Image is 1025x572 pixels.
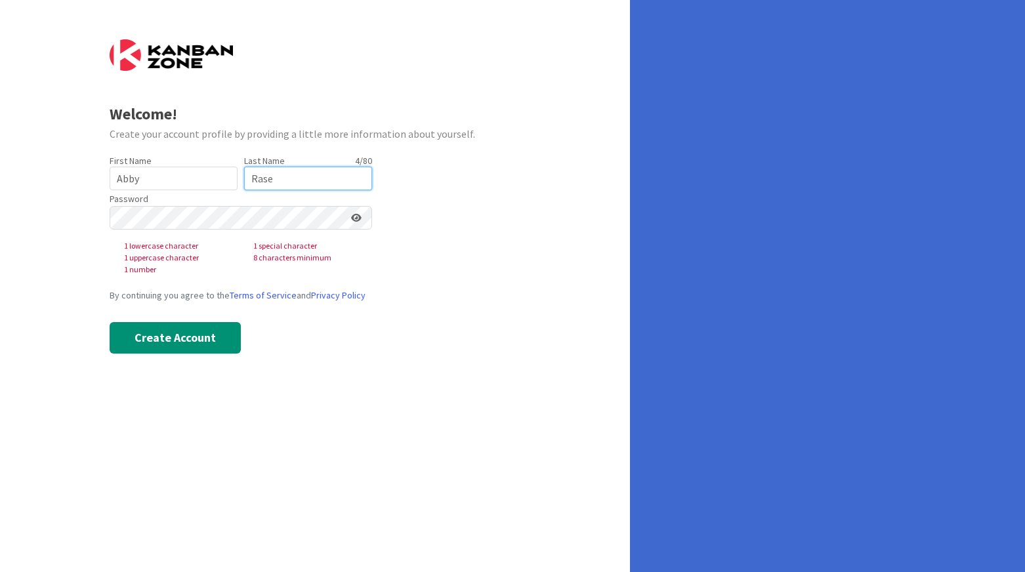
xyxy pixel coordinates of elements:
[230,289,297,301] a: Terms of Service
[110,102,521,126] div: Welcome!
[110,192,148,206] label: Password
[243,240,372,252] span: 1 special character
[110,289,521,302] div: By continuing you agree to the and
[289,155,372,167] div: 4 / 80
[114,264,243,276] span: 1 number
[244,155,285,167] label: Last Name
[311,289,366,301] a: Privacy Policy
[110,155,152,167] label: First Name
[110,39,233,71] img: Kanban Zone
[243,252,372,264] span: 8 characters minimum
[114,240,243,252] span: 1 lowercase character
[110,126,521,142] div: Create your account profile by providing a little more information about yourself.
[110,322,241,354] button: Create Account
[114,252,243,264] span: 1 uppercase character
